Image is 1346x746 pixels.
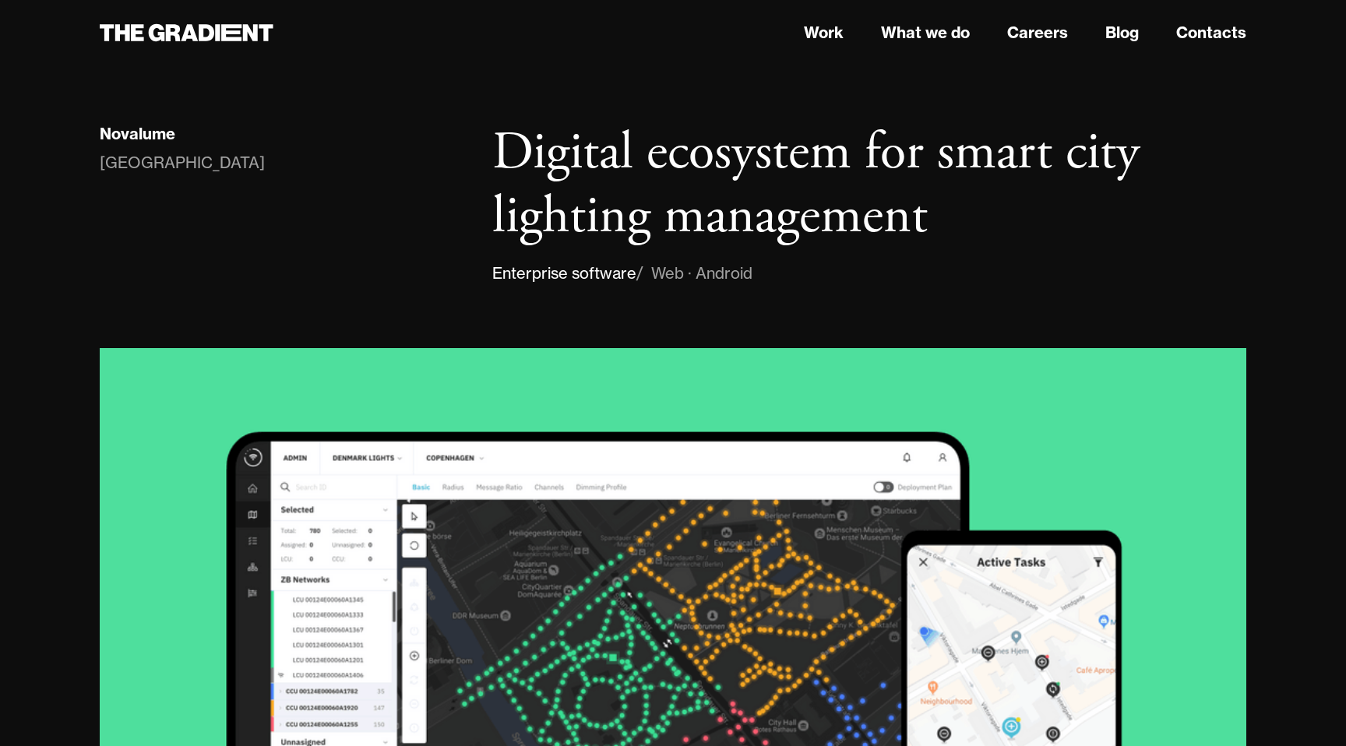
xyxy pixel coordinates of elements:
div: [GEOGRAPHIC_DATA] [100,150,265,175]
h1: Digital ecosystem for smart city lighting management [492,121,1246,248]
div: Enterprise software [492,261,636,286]
a: Contacts [1176,21,1246,44]
div: / Web · Android [636,261,752,286]
a: Work [804,21,844,44]
div: Novalume [100,124,175,144]
a: What we do [881,21,970,44]
a: Careers [1007,21,1068,44]
a: Blog [1105,21,1139,44]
